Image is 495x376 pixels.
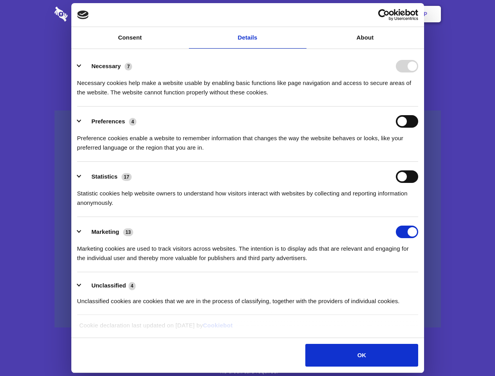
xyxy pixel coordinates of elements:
label: Preferences [91,118,125,125]
span: 17 [121,173,132,181]
label: Statistics [91,173,118,180]
div: Marketing cookies are used to track visitors across websites. The intention is to display ads tha... [77,238,418,263]
a: Cookiebot [203,322,233,329]
button: Unclassified (4) [77,281,141,291]
a: Login [355,2,390,26]
span: 4 [129,282,136,290]
button: Marketing (13) [77,226,138,238]
div: Preference cookies enable a website to remember information that changes the way the website beha... [77,128,418,152]
h4: Auto-redaction of sensitive data, encrypted data sharing and self-destructing private chats. Shar... [54,71,441,97]
a: Details [189,27,306,49]
a: Pricing [230,2,264,26]
a: About [306,27,424,49]
img: logo [77,11,89,19]
button: Necessary (7) [77,60,137,72]
a: Usercentrics Cookiebot - opens in a new window [350,9,418,21]
span: 13 [123,228,133,236]
span: 4 [129,118,136,126]
button: Preferences (4) [77,115,141,128]
a: Contact [318,2,354,26]
label: Necessary [91,63,121,69]
div: Statistic cookies help website owners to understand how visitors interact with websites by collec... [77,183,418,208]
a: Wistia video thumbnail [54,110,441,328]
h1: Eliminate Slack Data Loss. [54,35,441,63]
button: Statistics (17) [77,170,137,183]
img: logo-wordmark-white-trans-d4663122ce5f474addd5e946df7df03e33cb6a1c49d2221995e7729f52c070b2.svg [54,7,121,22]
div: Unclassified cookies are cookies that we are in the process of classifying, together with the pro... [77,291,418,306]
div: Necessary cookies help make a website usable by enabling basic functions like page navigation and... [77,72,418,97]
button: OK [305,344,418,367]
label: Marketing [91,228,119,235]
a: Consent [71,27,189,49]
span: 7 [125,63,132,70]
div: Cookie declaration last updated on [DATE] by [73,321,422,336]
